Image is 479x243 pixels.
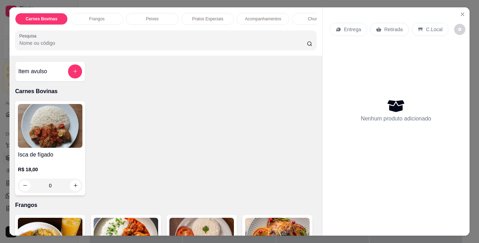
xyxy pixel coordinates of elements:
[344,26,361,33] p: Entrega
[68,64,82,78] button: add-separate-item
[361,114,431,123] p: Nenhum produto adicionado
[18,104,82,148] img: product-image
[19,33,39,39] label: Pesquisa
[18,67,47,76] h4: Item avulso
[19,40,307,47] input: Pesquisa
[15,87,316,96] p: Carnes Bovinas
[26,16,58,22] p: Carnes Bovinas
[426,26,443,33] p: C.Local
[245,16,281,22] p: Acompanhamentos
[308,16,329,22] p: Churrascos
[454,24,465,35] button: decrease-product-quantity
[457,9,468,20] button: Close
[15,201,316,209] p: Frangos
[18,166,82,173] p: R$ 18,00
[18,151,82,159] h4: Isca de fígado
[89,16,104,22] p: Frangos
[192,16,223,22] p: Pratos Especiais
[146,16,158,22] p: Peixes
[384,26,403,33] p: Retirada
